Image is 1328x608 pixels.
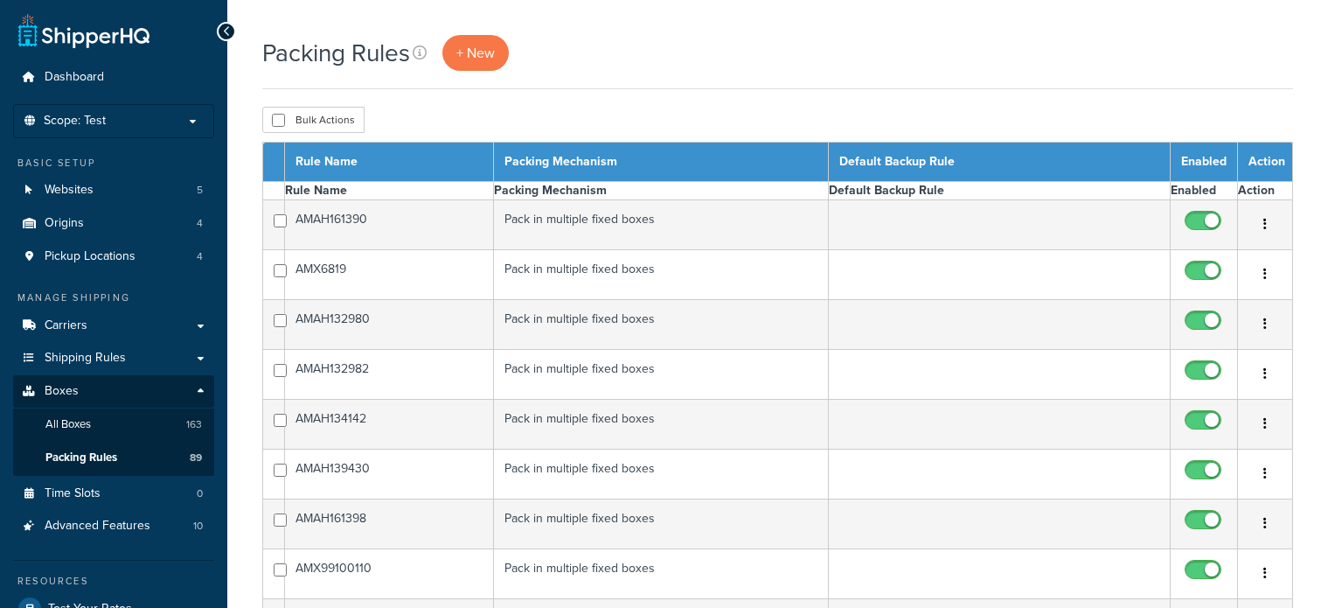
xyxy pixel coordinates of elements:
span: Origins [45,216,84,231]
td: AMX99100110 [285,549,494,599]
td: AMAH132982 [285,350,494,400]
td: Pack in multiple fixed boxes [493,350,828,400]
td: Pack in multiple fixed boxes [493,400,828,450]
li: All Boxes [13,409,214,441]
td: Pack in multiple fixed boxes [493,200,828,250]
td: Pack in multiple fixed boxes [493,250,828,300]
div: Resources [13,574,214,589]
span: Packing Rules [45,451,117,465]
th: Enabled [1171,182,1238,200]
td: AMAH134142 [285,400,494,450]
td: AMAH139430 [285,450,494,500]
a: Packing Rules 89 [13,442,214,474]
li: Pickup Locations [13,241,214,273]
a: All Boxes 163 [13,409,214,441]
th: Action [1238,182,1293,200]
li: Packing Rules [13,442,214,474]
h1: Packing Rules [262,36,410,70]
span: All Boxes [45,417,91,432]
span: 5 [197,183,203,198]
th: Packing Mechanism [493,182,828,200]
span: 89 [190,451,202,465]
span: 4 [197,249,203,264]
span: Time Slots [45,486,101,501]
td: Pack in multiple fixed boxes [493,450,828,500]
th: Rule Name [285,182,494,200]
span: Scope: Test [44,114,106,129]
td: Pack in multiple fixed boxes [493,500,828,549]
li: Websites [13,174,214,206]
a: Carriers [13,310,214,342]
a: Dashboard [13,61,214,94]
td: AMAH132980 [285,300,494,350]
a: Pickup Locations 4 [13,241,214,273]
td: Pack in multiple fixed boxes [493,300,828,350]
td: Pack in multiple fixed boxes [493,549,828,599]
a: Shipping Rules [13,342,214,374]
span: Advanced Features [45,519,150,534]
td: AMAH161390 [285,200,494,250]
a: Websites 5 [13,174,214,206]
li: Origins [13,207,214,240]
a: ShipperHQ Home [18,13,149,48]
li: Advanced Features [13,510,214,542]
span: 4 [197,216,203,231]
div: Basic Setup [13,156,214,171]
span: 0 [197,486,203,501]
li: Boxes [13,375,214,475]
span: + New [456,43,495,63]
span: Boxes [45,384,79,399]
a: Time Slots 0 [13,478,214,510]
th: Rule Name [285,143,494,182]
button: Bulk Actions [262,107,365,133]
th: Action [1238,143,1293,182]
span: Websites [45,183,94,198]
td: AMAH161398 [285,500,494,549]
span: Shipping Rules [45,351,126,366]
div: Manage Shipping [13,290,214,305]
span: 163 [186,417,202,432]
li: Time Slots [13,478,214,510]
a: Origins 4 [13,207,214,240]
a: Boxes [13,375,214,408]
th: Default Backup Rule [829,182,1171,200]
a: Advanced Features 10 [13,510,214,542]
th: Default Backup Rule [829,143,1171,182]
th: Enabled [1171,143,1238,182]
span: Carriers [45,318,87,333]
th: Packing Mechanism [493,143,828,182]
td: AMX6819 [285,250,494,300]
span: Pickup Locations [45,249,136,264]
a: + New [442,35,509,71]
span: 10 [193,519,203,534]
span: Dashboard [45,70,104,85]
